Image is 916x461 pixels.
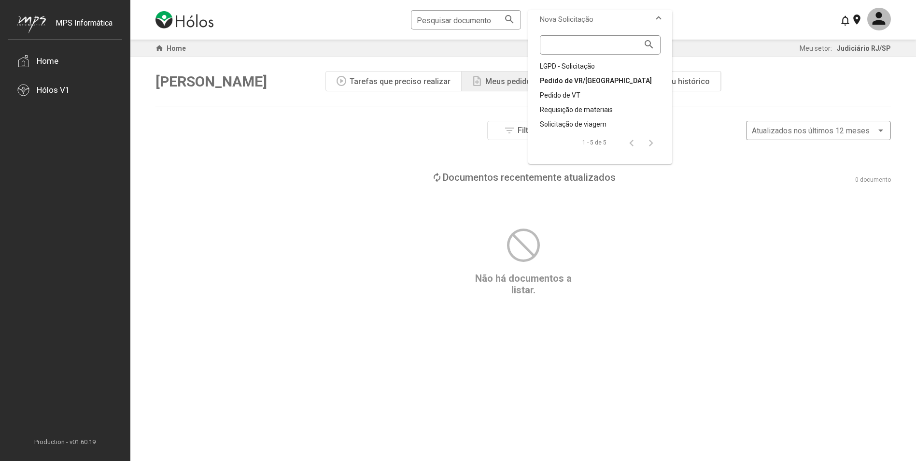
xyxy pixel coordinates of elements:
button: Página seguinte [641,133,661,152]
span: Nova Solicitação [540,15,593,24]
mat-icon: location_on [851,14,862,25]
span: Production - v01.60.19 [8,438,122,446]
mat-icon: block [504,226,543,265]
div: Meu histórico [661,77,710,86]
span: Home [167,44,186,52]
div: 0 documento [855,176,891,183]
button: Página anterior [622,133,641,152]
span: Atualizados nos últimos 12 meses [752,126,870,135]
div: Tarefas que preciso realizar [350,77,451,86]
button: Filtros [487,121,560,140]
mat-paginator: Select page [530,129,661,156]
mat-icon: filter_list [504,125,515,136]
img: mps-image-cropped.png [17,15,46,33]
span: Não há documentos a listar. [475,273,572,296]
div: Solicitação de viagem [540,119,661,129]
mat-expansion-panel-header: Nova Solicitação [528,10,672,29]
mat-icon: search [643,38,655,50]
div: Requisição de materiais [540,105,661,115]
div: Documentos recentemente atualizados [443,172,616,183]
div: Nova Solicitação [528,29,672,164]
mat-icon: play_circle [336,75,347,87]
div: Pedido de VR/[GEOGRAPHIC_DATA] [540,76,661,86]
span: Judiciário RJ/SP [837,44,891,52]
div: MPS Informática [56,18,113,43]
div: Home [37,56,58,66]
mat-icon: note_add [471,75,483,87]
div: Meus pedidos [485,77,536,86]
mat-icon: loop [431,172,443,183]
img: logo-holos.png [155,11,213,29]
span: [PERSON_NAME] [155,73,267,90]
div: 1 - 5 de 5 [582,138,606,147]
mat-icon: home [154,43,165,54]
span: Meu setor: [800,44,832,52]
div: LGPD - Solicitação [540,61,661,71]
span: Filtros [518,126,540,135]
div: Hólos V1 [37,85,70,95]
mat-icon: search [504,13,515,25]
div: Pedido de VT [540,90,661,100]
